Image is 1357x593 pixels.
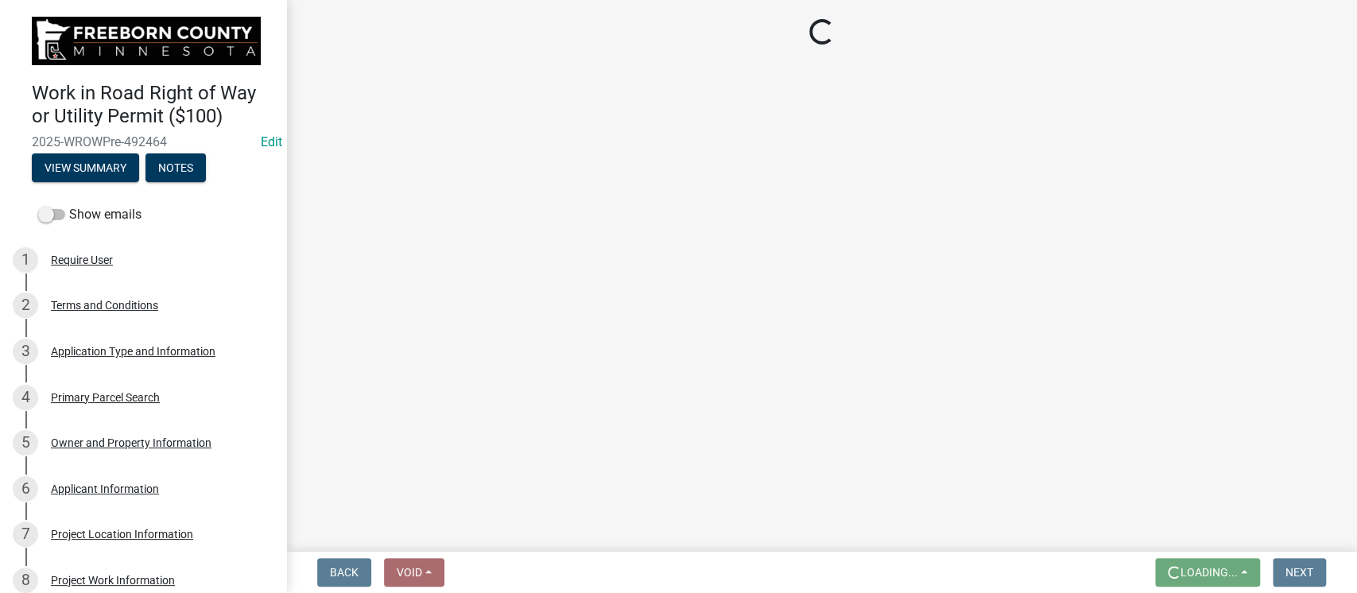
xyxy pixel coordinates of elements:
[13,568,38,593] div: 8
[261,134,282,149] wm-modal-confirm: Edit Application Number
[145,162,206,175] wm-modal-confirm: Notes
[13,430,38,455] div: 5
[32,82,273,128] h4: Work in Road Right of Way or Utility Permit ($100)
[51,346,215,357] div: Application Type and Information
[51,575,175,586] div: Project Work Information
[1285,566,1313,579] span: Next
[1181,566,1238,579] span: Loading...
[13,385,38,410] div: 4
[51,529,193,540] div: Project Location Information
[13,293,38,318] div: 2
[32,134,254,149] span: 2025-WROWPre-492464
[38,205,142,224] label: Show emails
[13,339,38,364] div: 3
[32,17,261,65] img: Freeborn County, Minnesota
[51,437,211,448] div: Owner and Property Information
[13,247,38,273] div: 1
[32,153,139,182] button: View Summary
[51,392,160,403] div: Primary Parcel Search
[1273,558,1326,587] button: Next
[51,254,113,265] div: Require User
[317,558,371,587] button: Back
[397,566,422,579] span: Void
[51,483,159,494] div: Applicant Information
[384,558,444,587] button: Void
[1155,558,1260,587] button: Loading...
[330,566,359,579] span: Back
[145,153,206,182] button: Notes
[261,134,282,149] a: Edit
[13,476,38,502] div: 6
[51,300,158,311] div: Terms and Conditions
[13,521,38,547] div: 7
[32,162,139,175] wm-modal-confirm: Summary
